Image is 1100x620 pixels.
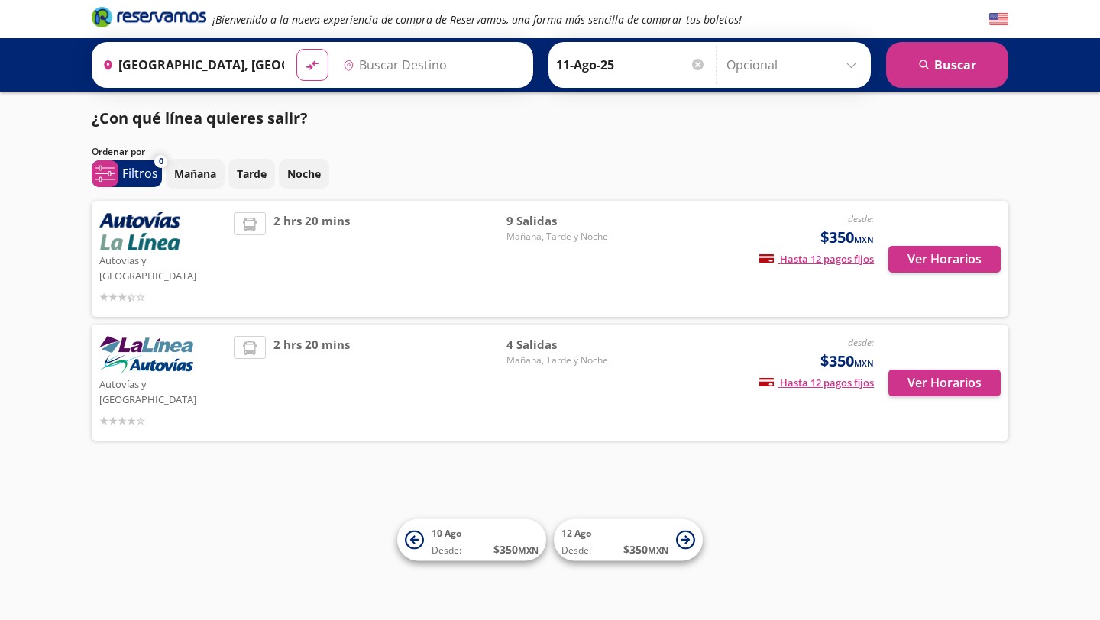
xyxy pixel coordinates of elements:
input: Buscar Destino [337,46,525,84]
p: Filtros [122,164,158,182]
small: MXN [854,357,874,369]
button: Mañana [166,159,225,189]
span: Hasta 12 pagos fijos [759,376,874,389]
a: Brand Logo [92,5,206,33]
p: Tarde [237,166,267,182]
img: Autovías y La Línea [99,336,193,374]
p: Ordenar por [92,145,145,159]
input: Buscar Origen [96,46,284,84]
p: Noche [287,166,321,182]
span: Mañana, Tarde y Noche [506,354,613,367]
small: MXN [518,544,539,556]
p: Mañana [174,166,216,182]
button: 0Filtros [92,160,162,187]
span: 2 hrs 20 mins [273,212,350,305]
em: ¡Bienvenido a la nueva experiencia de compra de Reservamos, una forma más sencilla de comprar tus... [212,12,742,27]
button: 12 AgoDesde:$350MXN [554,519,703,561]
span: Desde: [561,544,591,557]
span: $ 350 [493,541,539,557]
input: Elegir Fecha [556,46,706,84]
span: $350 [820,226,874,249]
span: $350 [820,350,874,373]
span: 9 Salidas [506,212,613,230]
button: Tarde [228,159,275,189]
button: Ver Horarios [888,246,1001,273]
small: MXN [854,234,874,245]
img: Autovías y La Línea [99,212,180,250]
button: Buscar [886,42,1008,88]
span: 4 Salidas [506,336,613,354]
input: Opcional [726,46,863,84]
span: 10 Ago [432,527,461,540]
button: Ver Horarios [888,370,1001,396]
em: desde: [848,212,874,225]
span: $ 350 [623,541,668,557]
span: 12 Ago [561,527,591,540]
p: ¿Con qué línea quieres salir? [92,107,308,130]
button: 10 AgoDesde:$350MXN [397,519,546,561]
span: 2 hrs 20 mins [273,336,350,429]
span: 0 [159,155,163,168]
p: Autovías y [GEOGRAPHIC_DATA] [99,374,226,407]
button: English [989,10,1008,29]
span: Desde: [432,544,461,557]
span: Mañana, Tarde y Noche [506,230,613,244]
p: Autovías y [GEOGRAPHIC_DATA] [99,250,226,283]
small: MXN [648,544,668,556]
i: Brand Logo [92,5,206,28]
span: Hasta 12 pagos fijos [759,252,874,266]
em: desde: [848,336,874,349]
button: Noche [279,159,329,189]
